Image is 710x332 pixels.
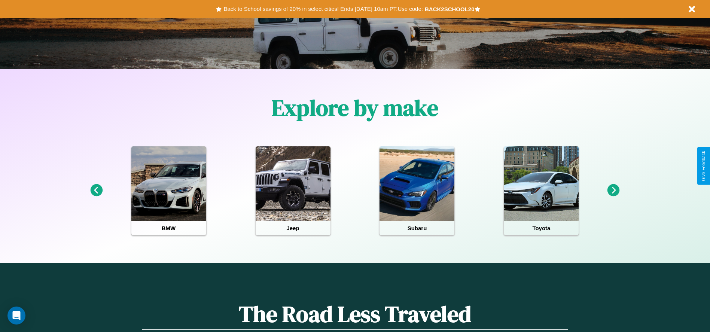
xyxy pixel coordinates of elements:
[256,221,330,235] h4: Jeep
[504,221,579,235] h4: Toyota
[131,221,206,235] h4: BMW
[425,6,475,12] b: BACK2SCHOOL20
[7,307,25,325] div: Open Intercom Messenger
[701,151,706,181] div: Give Feedback
[222,4,424,14] button: Back to School savings of 20% in select cities! Ends [DATE] 10am PT.Use code:
[380,221,454,235] h4: Subaru
[272,92,438,123] h1: Explore by make
[142,299,568,330] h1: The Road Less Traveled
